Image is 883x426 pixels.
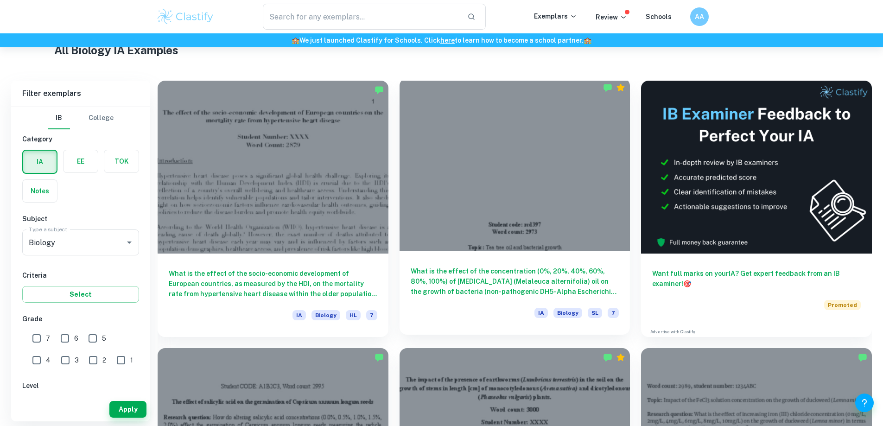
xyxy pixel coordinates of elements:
button: Help and Feedback [855,394,874,412]
h6: Category [22,134,139,144]
img: Thumbnail [641,81,872,254]
button: Notes [23,180,57,202]
a: Want full marks on yourIA? Get expert feedback from an IB examiner!PromotedAdvertise with Clastify [641,81,872,337]
img: Clastify logo [156,7,215,26]
button: Select [22,286,139,303]
a: here [440,37,455,44]
div: Premium [616,83,625,92]
p: Review [596,12,627,22]
a: Advertise with Clastify [650,329,695,335]
span: 🎯 [683,280,691,287]
a: Schools [646,13,672,20]
button: IA [23,151,57,173]
button: EE [64,150,98,172]
span: Biology [553,308,582,318]
h6: Level [22,381,139,391]
h6: AA [694,12,705,22]
h6: Want full marks on your IA ? Get expert feedback from an IB examiner! [652,268,861,289]
span: 4 [46,355,51,365]
h1: All Biology IA Examples [54,42,829,58]
input: Search for any exemplars... [263,4,460,30]
span: 7 [608,308,619,318]
h6: Criteria [22,270,139,280]
a: What is the effect of the socio-economic development of European countries, as measured by the HD... [158,81,388,337]
img: Marked [375,353,384,362]
span: Biology [311,310,340,320]
h6: Subject [22,214,139,224]
img: Marked [375,85,384,95]
span: Promoted [824,300,861,310]
span: IA [292,310,306,320]
h6: Filter exemplars [11,81,150,107]
button: TOK [104,150,139,172]
span: 5 [102,333,106,343]
span: 🏫 [292,37,299,44]
span: 7 [46,333,50,343]
button: Apply [109,401,146,418]
button: IB [48,107,70,129]
label: Type a subject [29,225,67,233]
span: 2 [102,355,106,365]
h6: What is the effect of the socio-economic development of European countries, as measured by the HD... [169,268,377,299]
span: SL [588,308,602,318]
span: HL [346,310,361,320]
button: AA [690,7,709,26]
span: 7 [366,310,377,320]
p: Exemplars [534,11,577,21]
span: 3 [75,355,79,365]
button: Open [123,236,136,249]
span: 6 [74,333,78,343]
h6: What is the effect of the concentration (0%, 20%, 40%, 60%, 80%, 100%) of [MEDICAL_DATA] (Melaleu... [411,266,619,297]
div: Premium [616,353,625,362]
span: IA [534,308,548,318]
h6: Grade [22,314,139,324]
span: 1 [130,355,133,365]
h6: We just launched Clastify for Schools. Click to learn how to become a school partner. [2,35,881,45]
img: Marked [858,353,867,362]
a: What is the effect of the concentration (0%, 20%, 40%, 60%, 80%, 100%) of [MEDICAL_DATA] (Melaleu... [400,81,630,337]
img: Marked [603,353,612,362]
span: 🏫 [584,37,591,44]
img: Marked [603,83,612,92]
button: College [89,107,114,129]
div: Filter type choice [48,107,114,129]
